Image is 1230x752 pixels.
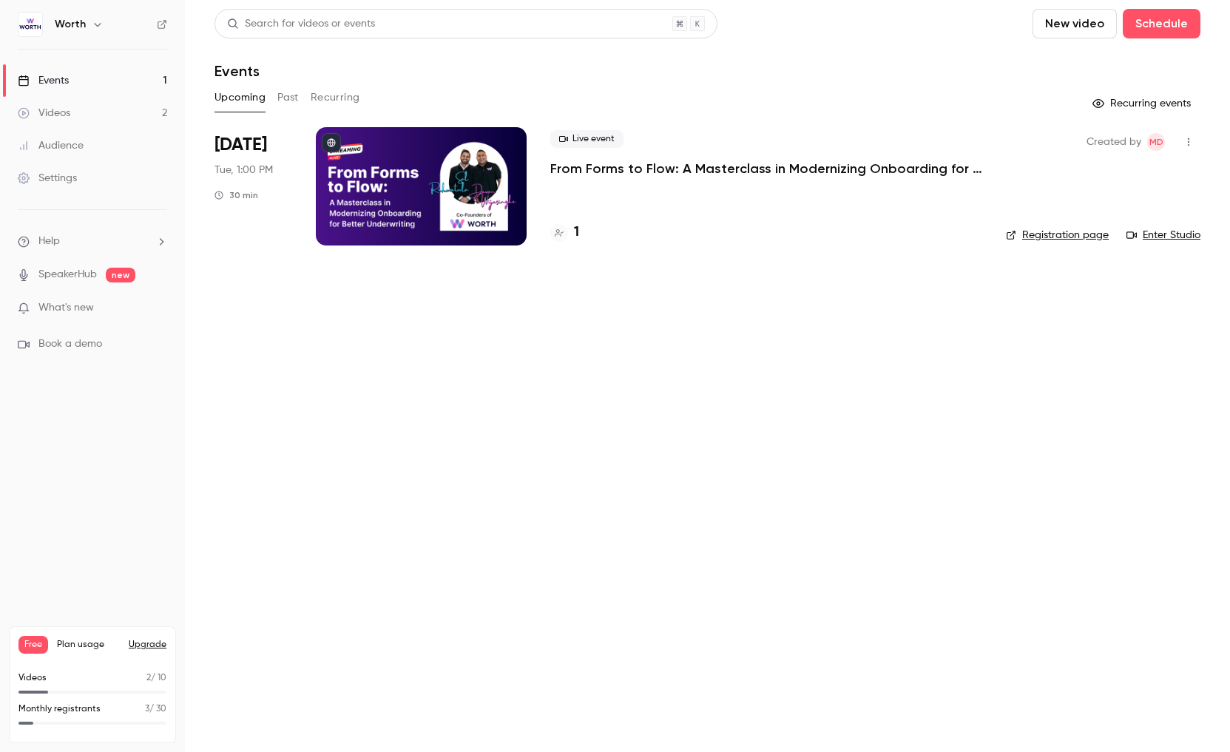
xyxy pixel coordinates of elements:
div: Settings [18,171,77,186]
div: Events [18,73,69,88]
span: 2 [146,674,151,682]
a: Registration page [1006,228,1109,243]
span: Live event [550,130,624,148]
a: SpeakerHub [38,267,97,282]
a: 1 [550,223,579,243]
div: Sep 23 Tue, 1:00 PM (America/New York) [214,127,292,245]
span: Plan usage [57,639,120,651]
a: From Forms to Flow: A Masterclass in Modernizing Onboarding for Better Underwriting [550,160,982,177]
button: Upgrade [129,639,166,651]
button: Upcoming [214,86,266,109]
li: help-dropdown-opener [18,234,167,249]
span: Help [38,234,60,249]
h6: Worth [55,17,86,32]
span: What's new [38,300,94,316]
span: MD [1149,133,1163,151]
p: / 10 [146,671,166,685]
span: 3 [145,705,149,714]
a: Enter Studio [1126,228,1200,243]
div: Search for videos or events [227,16,375,32]
span: [DATE] [214,133,267,157]
button: Recurring events [1086,92,1200,115]
span: Tue, 1:00 PM [214,163,273,177]
span: new [106,268,135,282]
span: Marilena De Niear [1147,133,1165,151]
div: 30 min [214,189,258,201]
p: / 30 [145,702,166,716]
p: Videos [18,671,47,685]
img: Worth [18,13,42,36]
button: Schedule [1123,9,1200,38]
button: Past [277,86,299,109]
span: Created by [1087,133,1141,151]
span: Free [18,636,48,654]
div: Videos [18,106,70,121]
h4: 1 [574,223,579,243]
p: Monthly registrants [18,702,101,716]
button: New video [1033,9,1117,38]
span: Book a demo [38,336,102,352]
h1: Events [214,62,260,80]
button: Recurring [311,86,360,109]
div: Audience [18,138,84,153]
